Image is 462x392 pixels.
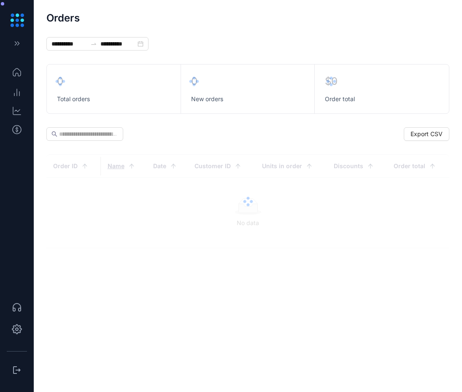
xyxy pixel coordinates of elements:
[51,131,57,137] span: search
[57,95,90,103] span: Total orders
[46,13,80,24] h1: Orders
[191,95,223,103] span: New orders
[404,127,449,141] button: Export CSV
[325,95,355,103] span: Order total
[90,40,97,47] span: to
[411,129,443,139] span: Export CSV
[90,40,97,47] span: swap-right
